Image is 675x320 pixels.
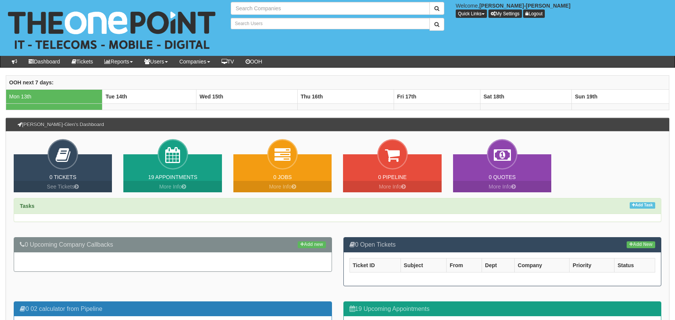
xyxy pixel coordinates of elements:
[196,89,297,103] th: Wed 15th
[515,258,570,272] th: Company
[480,89,572,103] th: Sat 18th
[450,2,675,18] div: Welcome,
[572,89,669,103] th: Sun 19th
[14,118,108,131] h3: [PERSON_NAME]-Glen's Dashboard
[297,89,394,103] th: Thu 16th
[139,56,174,67] a: Users
[49,174,77,180] a: 0 Tickets
[233,181,332,192] a: More Info
[456,10,487,18] button: Quick Links
[523,10,545,18] a: Logout
[479,3,571,9] b: [PERSON_NAME]-[PERSON_NAME]
[489,174,516,180] a: 0 Quotes
[570,258,614,272] th: Priority
[174,56,216,67] a: Companies
[20,306,326,312] h3: 0 02 calculator from Pipeline
[231,18,430,29] input: Search Users
[349,258,401,272] th: Ticket ID
[20,203,35,209] strong: Tasks
[394,89,480,103] th: Fri 17th
[453,181,551,192] a: More Info
[240,56,268,67] a: OOH
[627,241,655,248] a: Add New
[273,174,292,180] a: 0 Jobs
[447,258,482,272] th: From
[349,306,656,312] h3: 19 Upcoming Appointments
[614,258,655,272] th: Status
[14,181,112,192] a: See Tickets
[66,56,99,67] a: Tickets
[231,2,430,15] input: Search Companies
[99,56,139,67] a: Reports
[343,181,441,192] a: More Info
[6,89,102,103] td: Mon 13th
[630,202,655,209] a: Add Task
[378,174,407,180] a: 0 Pipeline
[349,241,656,248] h3: 0 Open Tickets
[216,56,240,67] a: TV
[6,75,669,89] th: OOH next 7 days:
[23,56,66,67] a: Dashboard
[123,181,222,192] a: More Info
[482,258,515,272] th: Dept
[20,241,326,248] h3: 0 Upcoming Company Callbacks
[298,241,326,248] a: Add new
[148,174,197,180] a: 19 Appointments
[102,89,196,103] th: Tue 14th
[488,10,522,18] a: My Settings
[401,258,447,272] th: Subject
